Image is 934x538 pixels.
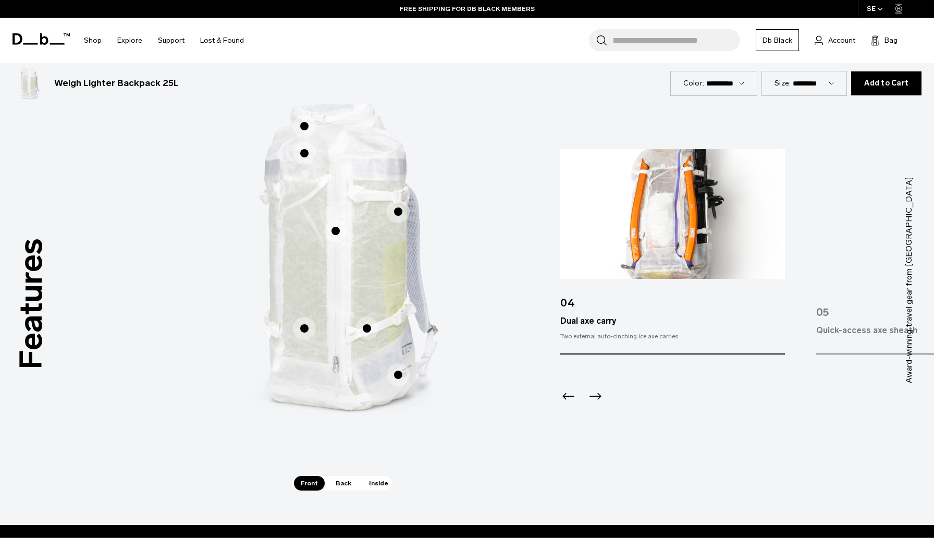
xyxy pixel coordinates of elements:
a: Lost & Found [200,22,244,59]
span: Account [828,35,855,46]
button: Bag [871,34,898,46]
button: Add to Cart [851,71,921,95]
h3: Weigh Lighter Backpack 25L [54,77,179,90]
img: Weigh Lighter Backpack 25L Diffusion [13,67,46,100]
nav: Main Navigation [76,18,252,63]
div: 04 [560,282,785,315]
a: Support [158,22,185,59]
span: Front [294,476,325,491]
div: 4 / 7 [560,149,785,354]
span: Add to Cart [864,79,908,88]
label: Size: [775,78,791,89]
a: Explore [117,22,142,59]
div: Dual axe carry [560,315,785,327]
a: Db Black [756,29,799,51]
a: FREE SHIPPING FOR DB BLACK MEMBERS [400,4,535,14]
div: Previous slide [560,388,574,411]
a: Account [815,34,855,46]
span: Back [329,476,358,491]
div: Next slide [587,388,601,411]
div: 1 / 3 [186,70,498,476]
h3: Features [7,239,55,370]
a: Shop [84,22,102,59]
span: Bag [884,35,898,46]
span: Inside [362,476,395,491]
label: Color: [683,78,705,89]
div: Two external auto-cinching ice axe carries. [560,332,785,341]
